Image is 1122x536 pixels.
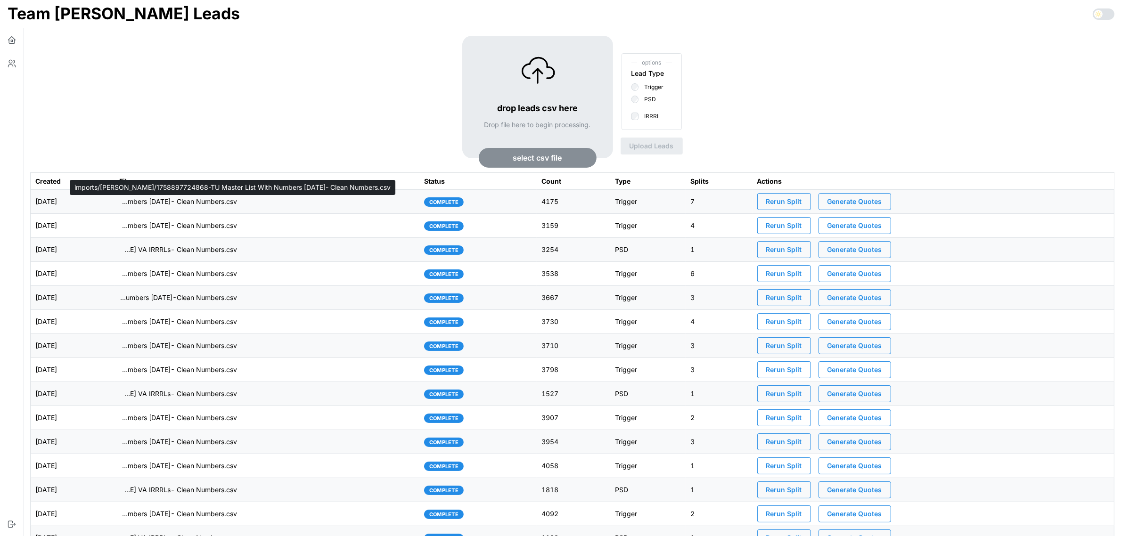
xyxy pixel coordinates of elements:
[686,382,752,406] td: 1
[610,430,686,454] td: Trigger
[479,148,597,168] button: select csv file
[766,362,802,378] span: Rerun Split
[827,218,882,234] span: Generate Quotes
[537,502,610,526] td: 4092
[757,313,811,330] button: Rerun Split
[610,286,686,310] td: Trigger
[31,502,115,526] td: [DATE]
[757,217,811,234] button: Rerun Split
[537,430,610,454] td: 3954
[766,482,802,498] span: Rerun Split
[827,458,882,474] span: Generate Quotes
[119,221,237,230] p: imports/[PERSON_NAME]/1758808525005-TU Master List With Numbers [DATE]- Clean Numbers.csv
[757,385,811,402] button: Rerun Split
[686,238,752,262] td: 1
[827,482,882,498] span: Generate Quotes
[31,262,115,286] td: [DATE]
[686,502,752,526] td: 2
[766,434,802,450] span: Rerun Split
[31,382,115,406] td: [DATE]
[119,269,237,278] p: imports/[PERSON_NAME]/1758723927694-TU Master List With Numbers [DATE]- Clean Numbers.csv
[429,366,459,374] span: complete
[610,310,686,334] td: Trigger
[621,138,683,154] button: Upload Leads
[766,266,802,282] span: Rerun Split
[827,242,882,258] span: Generate Quotes
[757,289,811,306] button: Rerun Split
[686,190,752,214] td: 7
[686,214,752,238] td: 4
[686,334,752,358] td: 3
[31,478,115,502] td: [DATE]
[610,454,686,478] td: Trigger
[537,310,610,334] td: 3730
[827,362,882,378] span: Generate Quotes
[610,262,686,286] td: Trigger
[639,113,661,120] label: IRRRL
[429,390,459,398] span: complete
[119,341,237,350] p: imports/[PERSON_NAME]/1758307262937-TU Master List With Numbers [DATE]- Clean Numbers.csv
[819,193,891,210] button: Generate Quotes
[819,337,891,354] button: Generate Quotes
[639,83,664,91] label: Trigger
[610,334,686,358] td: Trigger
[8,3,240,24] h1: Team [PERSON_NAME] Leads
[819,313,891,330] button: Generate Quotes
[537,382,610,406] td: 1527
[827,386,882,402] span: Generate Quotes
[119,317,237,326] p: imports/[PERSON_NAME]/1758551932608-TU Master List With Numbers [DATE]- Clean Numbers.csv
[429,270,459,278] span: complete
[31,358,115,382] td: [DATE]
[766,386,802,402] span: Rerun Split
[429,510,459,519] span: complete
[119,413,237,422] p: imports/[PERSON_NAME]/1758118770063-TU Master List With Numbers [DATE]- Clean Numbers.csv
[766,194,802,210] span: Rerun Split
[119,293,237,302] p: imports/[PERSON_NAME]/1758672773014-TU Master List With Numbers [DATE]-Clean Numbers.csv
[757,265,811,282] button: Rerun Split
[429,246,459,254] span: complete
[429,342,459,350] span: complete
[31,286,115,310] td: [DATE]
[686,430,752,454] td: 3
[766,458,802,474] span: Rerun Split
[757,505,811,522] button: Rerun Split
[819,433,891,450] button: Generate Quotes
[766,242,802,258] span: Rerun Split
[31,334,115,358] td: [DATE]
[610,190,686,214] td: Trigger
[537,262,610,286] td: 3538
[757,337,811,354] button: Rerun Split
[119,365,237,374] p: imports/[PERSON_NAME]/1758203792018-TU Master List With Numbers [DATE]- Clean Numbers.csv
[630,138,674,154] span: Upload Leads
[757,241,811,258] button: Rerun Split
[757,481,811,498] button: Rerun Split
[757,361,811,378] button: Rerun Split
[819,457,891,474] button: Generate Quotes
[429,198,459,206] span: complete
[31,173,115,190] th: Created
[419,173,537,190] th: Status
[766,290,802,306] span: Rerun Split
[610,358,686,382] td: Trigger
[827,506,882,522] span: Generate Quotes
[31,310,115,334] td: [DATE]
[686,454,752,478] td: 1
[610,406,686,430] td: Trigger
[819,385,891,402] button: Generate Quotes
[429,414,459,422] span: complete
[429,438,459,447] span: complete
[686,173,752,190] th: Splits
[819,289,891,306] button: Generate Quotes
[610,214,686,238] td: Trigger
[537,334,610,358] td: 3710
[631,68,664,79] div: Lead Type
[686,478,752,502] td: 1
[610,382,686,406] td: PSD
[537,214,610,238] td: 3159
[686,286,752,310] td: 3
[119,389,237,398] p: imports/[PERSON_NAME]/1758131621168-[PERSON_NAME] VA IRRRLs- Clean Numbers.csv
[119,245,237,254] p: imports/[PERSON_NAME]/1758731293801-[PERSON_NAME] VA IRRRLs- Clean Numbers.csv
[31,214,115,238] td: [DATE]
[827,290,882,306] span: Generate Quotes
[610,502,686,526] td: Trigger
